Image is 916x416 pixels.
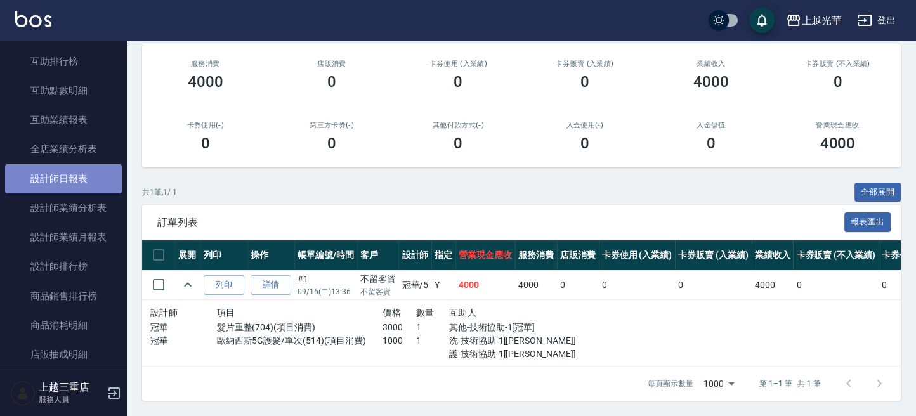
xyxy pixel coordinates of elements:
[5,223,122,252] a: 設計師業績月報表
[247,240,294,270] th: 操作
[449,334,549,348] p: 洗-技術協助-1[[PERSON_NAME]]
[360,273,396,286] div: 不留客資
[294,240,357,270] th: 帳單編號/時間
[39,381,103,394] h5: 上越三重店
[5,134,122,164] a: 全店業績分析表
[416,321,449,334] p: 1
[398,240,431,270] th: 設計師
[557,240,599,270] th: 店販消費
[454,73,462,91] h3: 0
[793,240,878,270] th: 卡券販賣 (不入業績)
[5,369,122,398] a: 顧客入金餘額表
[515,240,557,270] th: 服務消費
[383,334,415,348] p: 1000
[5,252,122,281] a: 設計師排行榜
[449,308,476,318] span: 互助人
[217,334,383,348] p: 歐納西斯5G護髮/單次(514)(項目消費)
[157,216,844,229] span: 訂單列表
[854,183,901,202] button: 全部展開
[201,134,210,152] h3: 0
[693,73,729,91] h3: 4000
[360,286,396,297] p: 不留客資
[416,334,449,348] p: 1
[455,270,515,300] td: 4000
[383,321,415,334] p: 3000
[580,134,589,152] h3: 0
[5,164,122,193] a: 設計師日報表
[675,270,752,300] td: 0
[294,270,357,300] td: #1
[284,60,379,68] h2: 店販消費
[251,275,291,295] a: 詳情
[449,321,549,334] p: 其他-技術協助-1[冠華]
[455,240,515,270] th: 營業現金應收
[707,134,716,152] h3: 0
[431,240,455,270] th: 指定
[217,321,383,334] p: 髮片重整(704)(項目消費)
[217,308,235,318] span: 項目
[157,60,253,68] h3: 服務消費
[844,212,891,232] button: 報表匯出
[5,311,122,340] a: 商品消耗明細
[5,193,122,223] a: 設計師業績分析表
[557,270,599,300] td: 0
[537,121,632,129] h2: 入金使用(-)
[515,270,557,300] td: 4000
[833,73,842,91] h3: 0
[150,308,178,318] span: 設計師
[580,73,589,91] h3: 0
[157,121,253,129] h2: 卡券使用(-)
[188,73,223,91] h3: 4000
[790,60,886,68] h2: 卡券販賣 (不入業績)
[790,121,886,129] h2: 營業現金應收
[820,134,855,152] h3: 4000
[675,240,752,270] th: 卡券販賣 (入業績)
[5,340,122,369] a: 店販抽成明細
[200,240,247,270] th: 列印
[39,394,103,405] p: 服務人員
[759,378,821,389] p: 第 1–1 筆 共 1 筆
[10,380,36,406] img: Person
[663,121,759,129] h2: 入金儲值
[357,240,399,270] th: 客戶
[5,105,122,134] a: 互助業績報表
[150,334,217,348] p: 冠華
[178,275,197,294] button: expand row
[801,13,842,29] div: 上越光華
[648,378,693,389] p: 每頁顯示數量
[5,282,122,311] a: 商品銷售排行榜
[431,270,455,300] td: Y
[781,8,847,34] button: 上越光華
[5,47,122,76] a: 互助排行榜
[5,76,122,105] a: 互助點數明細
[175,240,200,270] th: 展開
[204,275,244,295] button: 列印
[15,11,51,27] img: Logo
[416,308,435,318] span: 數量
[752,270,794,300] td: 4000
[698,367,739,401] div: 1000
[454,134,462,152] h3: 0
[749,8,775,33] button: save
[327,134,336,152] h3: 0
[142,186,177,198] p: 共 1 筆, 1 / 1
[284,121,379,129] h2: 第三方卡券(-)
[327,73,336,91] h3: 0
[449,348,549,361] p: 護-技術協助-1[[PERSON_NAME]]
[298,286,354,297] p: 09/16 (二) 13:36
[852,9,901,32] button: 登出
[410,121,506,129] h2: 其他付款方式(-)
[844,216,891,228] a: 報表匯出
[599,270,676,300] td: 0
[398,270,431,300] td: 冠華 /5
[752,240,794,270] th: 業績收入
[663,60,759,68] h2: 業績收入
[150,321,217,334] p: 冠華
[599,240,676,270] th: 卡券使用 (入業績)
[383,308,401,318] span: 價格
[537,60,632,68] h2: 卡券販賣 (入業績)
[793,270,878,300] td: 0
[410,60,506,68] h2: 卡券使用 (入業績)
